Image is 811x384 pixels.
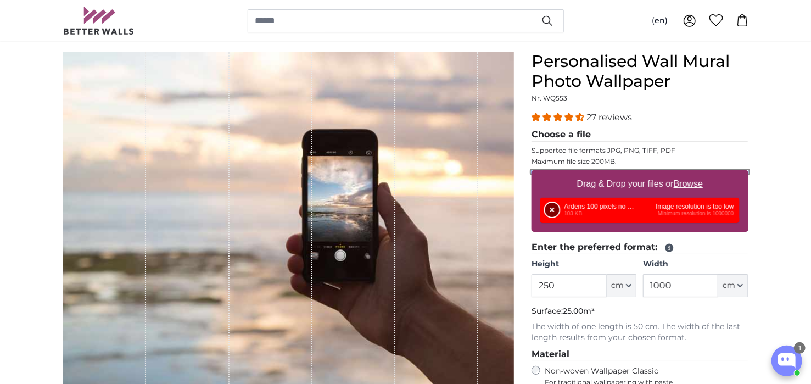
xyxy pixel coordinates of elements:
p: Surface: [532,306,748,317]
legend: Material [532,348,748,361]
button: Open chatbox [771,346,802,376]
label: Drag & Drop your files or [572,173,707,195]
span: 27 reviews [586,112,632,123]
span: cm [723,280,735,291]
u: Browse [674,179,703,188]
div: 1 [794,342,806,354]
legend: Enter the preferred format: [532,241,748,254]
img: Betterwalls [63,7,135,35]
p: The width of one length is 50 cm. The width of the last length results from your chosen format. [532,321,748,343]
span: 25.00m² [563,306,595,316]
span: 4.41 stars [532,112,586,123]
span: cm [611,280,624,291]
p: Supported file formats JPG, PNG, TIFF, PDF [532,146,748,155]
p: Maximum file size 200MB. [532,157,748,166]
button: (en) [643,11,676,31]
legend: Choose a file [532,128,748,142]
label: Height [532,259,636,270]
label: Width [643,259,748,270]
button: cm [718,274,748,297]
button: cm [607,274,636,297]
span: Nr. WQ553 [532,94,567,102]
h1: Personalised Wall Mural Photo Wallpaper [532,52,748,91]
